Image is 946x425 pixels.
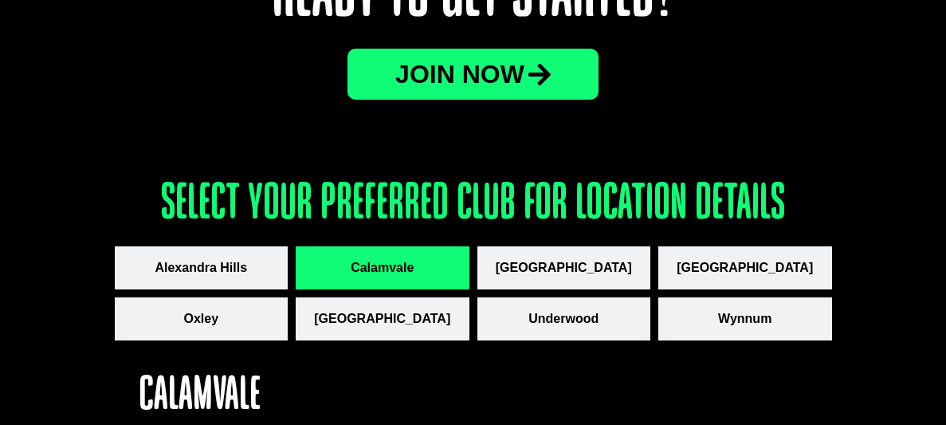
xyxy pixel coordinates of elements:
h4: Calamvale [139,372,391,420]
span: Underwood [528,309,599,329]
span: [GEOGRAPHIC_DATA] [314,309,450,329]
span: Alexandra Hills [155,258,247,277]
span: [GEOGRAPHIC_DATA] [677,258,813,277]
span: JOin now [395,61,524,87]
span: [GEOGRAPHIC_DATA] [496,258,632,277]
a: JOin now [347,49,599,100]
span: Calamvale [351,258,414,277]
span: Oxley [183,309,218,329]
span: Wynnum [718,309,771,329]
h3: Select your preferred club for location details [115,179,832,230]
